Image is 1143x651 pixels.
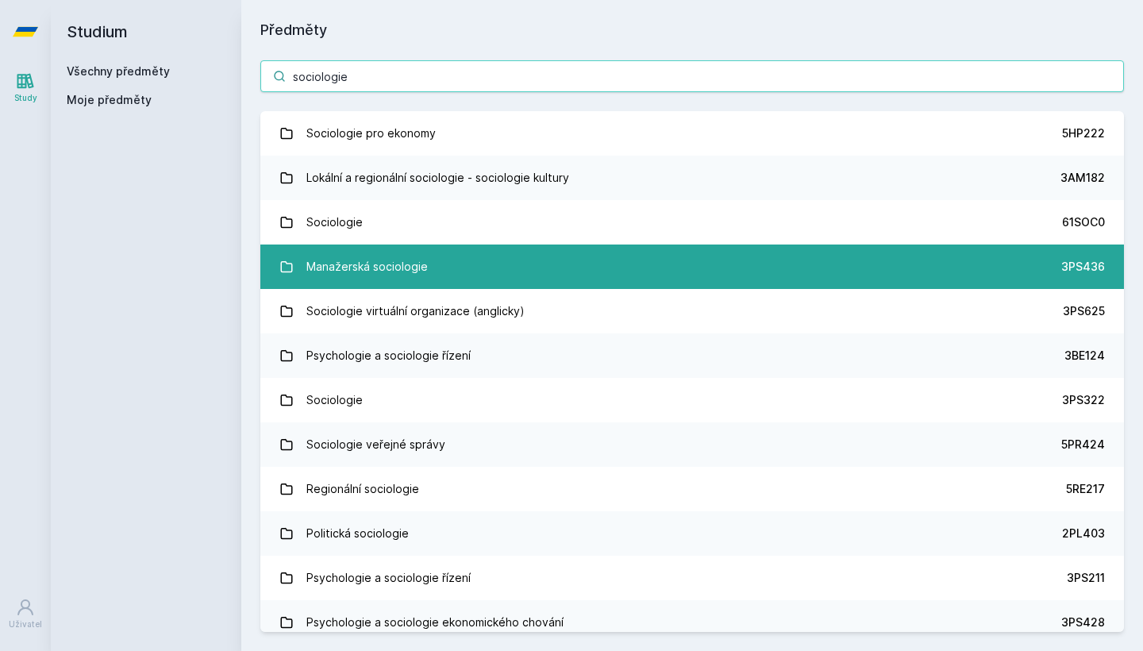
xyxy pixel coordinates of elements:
a: Politická sociologie 2PL403 [260,511,1124,556]
div: 3PS211 [1067,570,1105,586]
div: 5PR424 [1061,437,1105,453]
a: Uživatel [3,590,48,638]
div: Manažerská sociologie [306,251,428,283]
a: Sociologie veřejné správy 5PR424 [260,422,1124,467]
div: Psychologie a sociologie řízení [306,340,471,372]
span: Moje předměty [67,92,152,108]
div: Sociologie [306,384,363,416]
div: 3AM182 [1060,170,1105,186]
div: 3PS428 [1061,614,1105,630]
div: 3PS625 [1063,303,1105,319]
a: Manažerská sociologie 3PS436 [260,245,1124,289]
a: Sociologie 3PS322 [260,378,1124,422]
a: Psychologie a sociologie řízení 3PS211 [260,556,1124,600]
div: Psychologie a sociologie ekonomického chování [306,607,564,638]
a: Lokální a regionální sociologie - sociologie kultury 3AM182 [260,156,1124,200]
input: Název nebo ident předmětu… [260,60,1124,92]
a: Všechny předměty [67,64,170,78]
a: Regionální sociologie 5RE217 [260,467,1124,511]
div: Study [14,92,37,104]
a: Sociologie 61SOC0 [260,200,1124,245]
div: Sociologie veřejné správy [306,429,445,460]
div: 5RE217 [1066,481,1105,497]
div: Psychologie a sociologie řízení [306,562,471,594]
div: Sociologie pro ekonomy [306,117,436,149]
div: 3PS436 [1061,259,1105,275]
div: Sociologie virtuální organizace (anglicky) [306,295,525,327]
div: 2PL403 [1062,526,1105,541]
a: Sociologie virtuální organizace (anglicky) 3PS625 [260,289,1124,333]
div: 3BE124 [1064,348,1105,364]
div: 61SOC0 [1062,214,1105,230]
div: Uživatel [9,618,42,630]
a: Study [3,64,48,112]
a: Sociologie pro ekonomy 5HP222 [260,111,1124,156]
div: 3PS322 [1062,392,1105,408]
div: Politická sociologie [306,518,409,549]
a: Psychologie a sociologie řízení 3BE124 [260,333,1124,378]
div: Regionální sociologie [306,473,419,505]
div: Sociologie [306,206,363,238]
div: 5HP222 [1062,125,1105,141]
div: Lokální a regionální sociologie - sociologie kultury [306,162,569,194]
h1: Předměty [260,19,1124,41]
a: Psychologie a sociologie ekonomického chování 3PS428 [260,600,1124,645]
